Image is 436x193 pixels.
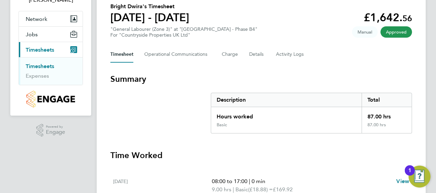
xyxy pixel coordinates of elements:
[249,46,265,63] button: Details
[110,74,412,85] h3: Summary
[249,178,250,184] span: |
[211,93,412,133] div: Summary
[26,47,54,53] span: Timesheets
[110,11,189,24] h1: [DATE] - [DATE]
[110,26,257,38] div: "General Labourer (Zone 3)" at "[GEOGRAPHIC_DATA] - Phase B4"
[409,166,431,188] button: Open Resource Center, 1 new notification
[222,46,238,63] button: Charge
[252,178,265,184] span: 0 min
[19,42,83,57] button: Timesheets
[362,122,412,133] div: 87.00 hrs
[211,107,362,122] div: Hours worked
[26,73,49,79] a: Expenses
[19,57,83,85] div: Timesheets
[273,186,293,193] span: £169.92
[211,93,362,107] div: Description
[110,150,412,161] h3: Time Worked
[212,178,247,184] span: 08:00 to 17:00
[217,122,227,128] div: Basic
[36,124,65,137] a: Powered byEngage
[276,46,305,63] button: Activity Logs
[380,26,412,38] span: This timesheet has been approved.
[396,178,409,184] span: View
[144,46,211,63] button: Operational Communications
[26,16,47,22] span: Network
[19,91,83,107] a: Go to home page
[26,91,75,107] img: countryside-properties-logo-retina.png
[362,93,412,107] div: Total
[26,63,54,69] a: Timesheets
[19,27,83,42] button: Jobs
[352,26,378,38] span: This timesheet was manually created.
[110,32,257,38] div: For "Countryside Properties UK Ltd"
[46,124,65,130] span: Powered by
[402,13,412,23] span: 56
[46,129,65,135] span: Engage
[19,11,83,26] button: Network
[233,186,234,193] span: |
[408,170,411,179] div: 1
[364,11,412,24] app-decimal: £1,642.
[362,107,412,122] div: 87.00 hrs
[110,46,133,63] button: Timesheet
[110,2,189,11] h2: Bright Dwira's Timesheet
[26,31,38,38] span: Jobs
[212,186,231,193] span: 9.00 hrs
[396,177,409,185] a: View
[248,186,273,193] span: (£18.88) =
